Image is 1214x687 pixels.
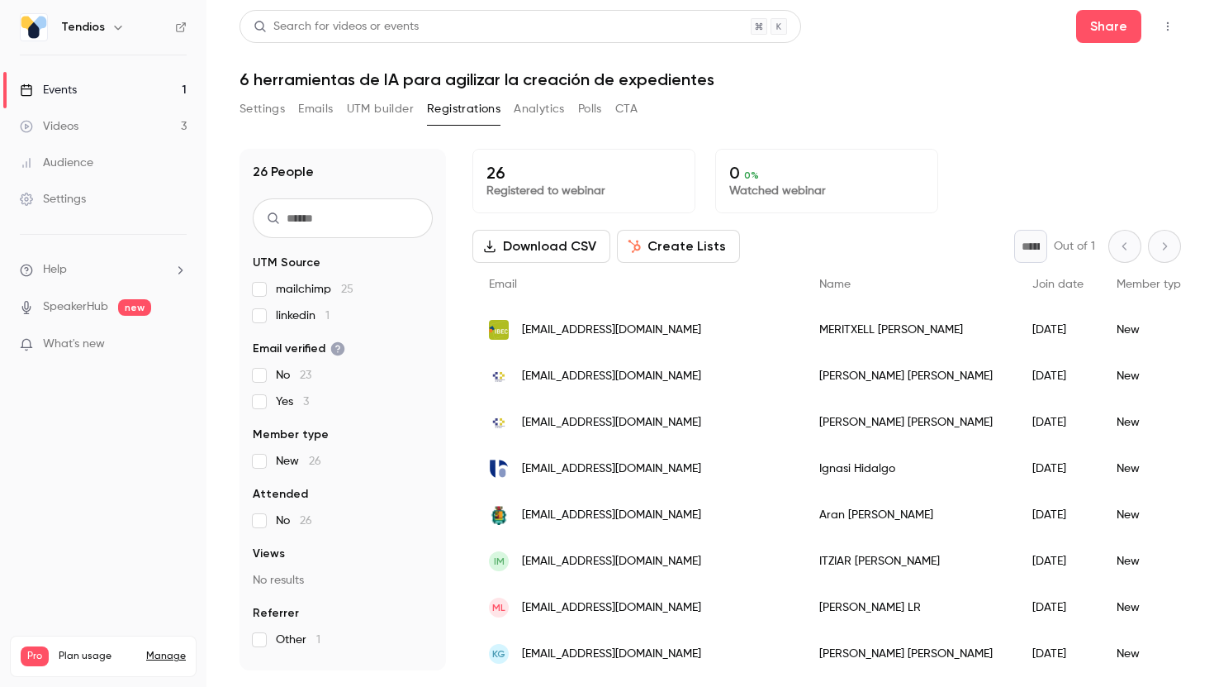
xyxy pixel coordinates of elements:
[489,320,509,340] img: ibecbarcelona.eu
[276,453,321,470] span: New
[1117,279,1188,290] span: Member type
[803,353,1016,399] div: [PERSON_NAME] [PERSON_NAME]
[489,366,509,386] img: gobiernodecanarias.org
[20,191,86,208] div: Settings
[803,307,1016,353] div: MERITXELL [PERSON_NAME]
[803,631,1016,677] div: [PERSON_NAME] [PERSON_NAME]
[43,336,105,353] span: What's new
[21,14,47,41] img: Tendios
[253,255,433,648] section: facet-groups
[1016,584,1100,631] div: [DATE]
[803,492,1016,538] div: Aran [PERSON_NAME]
[494,554,505,569] span: IM
[522,599,701,617] span: [EMAIL_ADDRESS][DOMAIN_NAME]
[43,298,108,316] a: SpeakerHub
[276,281,353,298] span: mailchimp
[522,507,701,524] span: [EMAIL_ADDRESS][DOMAIN_NAME]
[167,337,187,352] iframe: Noticeable Trigger
[492,646,505,661] span: KG
[489,279,517,290] span: Email
[276,394,309,410] span: Yes
[514,96,565,122] button: Analytics
[486,163,681,183] p: 26
[146,650,186,663] a: Manage
[298,96,333,122] button: Emails
[253,162,314,182] h1: 26 People
[615,96,638,122] button: CTA
[472,230,610,263] button: Download CSV
[1016,492,1100,538] div: [DATE]
[803,446,1016,492] div: Ignasi Hidalgo
[20,261,187,279] li: help-dropdown-opener
[20,82,77,98] div: Events
[729,163,924,183] p: 0
[300,370,311,381] span: 23
[61,19,105,36] h6: Tendios
[276,308,330,324] span: linkedin
[1100,399,1204,446] div: New
[347,96,414,122] button: UTM builder
[316,634,320,646] span: 1
[1100,307,1204,353] div: New
[59,650,136,663] span: Plan usage
[20,155,93,171] div: Audience
[489,413,509,432] img: gobiernodecanarias.org
[253,572,433,589] p: No results
[522,646,701,663] span: [EMAIL_ADDRESS][DOMAIN_NAME]
[43,261,67,279] span: Help
[1016,307,1100,353] div: [DATE]
[309,456,321,467] span: 26
[253,427,329,443] span: Member type
[819,279,851,290] span: Name
[276,367,311,384] span: No
[21,646,49,666] span: Pro
[1076,10,1141,43] button: Share
[803,399,1016,446] div: [PERSON_NAME] [PERSON_NAME]
[1016,631,1100,677] div: [DATE]
[303,396,309,408] span: 3
[253,341,345,357] span: Email verified
[300,515,312,527] span: 26
[1100,631,1204,677] div: New
[1016,353,1100,399] div: [DATE]
[803,538,1016,584] div: ITZIAR [PERSON_NAME]
[1016,399,1100,446] div: [DATE]
[325,310,330,322] span: 1
[253,546,285,562] span: Views
[1100,584,1204,631] div: New
[522,553,701,570] span: [EMAIL_ADDRESS][DOMAIN_NAME]
[253,486,308,503] span: Attended
[489,459,509,479] img: sabemsa.cat
[486,183,681,199] p: Registered to webinar
[253,255,320,271] span: UTM Source
[276,513,312,529] span: No
[1100,446,1204,492] div: New
[427,96,500,122] button: Registrations
[1100,353,1204,399] div: New
[239,69,1181,89] h1: 6 herramientas de IA para agilizar la creación de expedientes
[522,322,701,339] span: [EMAIL_ADDRESS][DOMAIN_NAME]
[617,230,740,263] button: Create Lists
[253,605,299,622] span: Referrer
[276,632,320,648] span: Other
[1016,446,1100,492] div: [DATE]
[729,183,924,199] p: Watched webinar
[522,414,701,432] span: [EMAIL_ADDRESS][DOMAIN_NAME]
[20,118,78,135] div: Videos
[578,96,602,122] button: Polls
[1100,492,1204,538] div: New
[341,284,353,295] span: 25
[1100,538,1204,584] div: New
[254,18,419,36] div: Search for videos or events
[522,368,701,385] span: [EMAIL_ADDRESS][DOMAIN_NAME]
[1032,279,1084,290] span: Join date
[803,584,1016,631] div: [PERSON_NAME] LR
[489,505,509,525] img: vielha-mijaran.org
[744,169,759,181] span: 0 %
[1054,238,1095,255] p: Out of 1
[239,96,285,122] button: Settings
[492,600,505,615] span: ML
[1016,538,1100,584] div: [DATE]
[522,460,701,478] span: [EMAIL_ADDRESS][DOMAIN_NAME]
[118,299,151,316] span: new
